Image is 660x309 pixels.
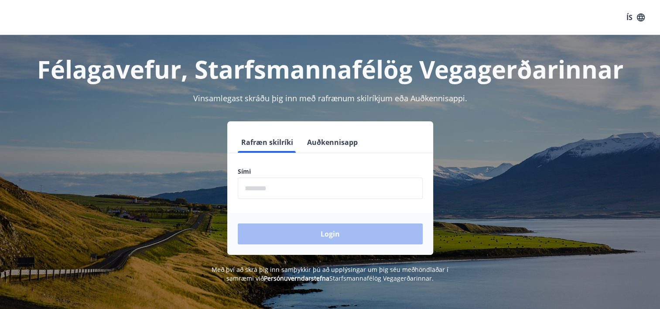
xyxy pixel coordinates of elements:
[304,132,361,153] button: Auðkennisapp
[193,93,467,103] span: Vinsamlegast skráðu þig inn með rafrænum skilríkjum eða Auðkennisappi.
[27,52,634,86] h1: Félagavefur, Starfsmannafélög Vegagerðarinnar
[264,274,329,282] a: Persónuverndarstefna
[622,10,650,25] button: ÍS
[238,167,423,176] label: Sími
[212,265,448,282] span: Með því að skrá þig inn samþykkir þú að upplýsingar um þig séu meðhöndlaðar í samræmi við Starfsm...
[238,132,297,153] button: Rafræn skilríki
